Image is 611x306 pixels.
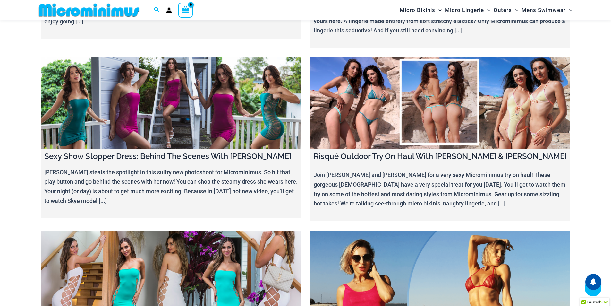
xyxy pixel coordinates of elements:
h4: Risqué Outdoor Try On Haul With [PERSON_NAME] & [PERSON_NAME] [314,152,567,161]
span: Micro Bikinis [400,2,435,18]
span: Menu Toggle [512,2,518,18]
a: Micro LingerieMenu ToggleMenu Toggle [443,2,492,18]
a: Search icon link [154,6,160,14]
span: Menu Toggle [484,2,490,18]
a: Sexy Show Stopper Dress: Behind The Scenes With Skye [41,57,301,149]
span: Menu Toggle [566,2,572,18]
p: Join [PERSON_NAME] and [PERSON_NAME] for a very sexy Microminimus try on haul! These gorgeous [DE... [314,170,567,208]
span: Mens Swimwear [522,2,566,18]
img: MM SHOP LOGO FLAT [36,3,142,17]
a: View Shopping Cart, empty [178,3,193,17]
a: Micro BikinisMenu ToggleMenu Toggle [398,2,443,18]
span: Menu Toggle [435,2,442,18]
span: Micro Lingerie [445,2,484,18]
a: Mens SwimwearMenu ToggleMenu Toggle [520,2,574,18]
nav: Site Navigation [397,1,575,19]
a: Account icon link [166,7,172,13]
a: OutersMenu ToggleMenu Toggle [492,2,520,18]
h4: Sexy Show Stopper Dress: Behind The Scenes With [PERSON_NAME] [44,152,298,161]
p: [PERSON_NAME] steals the spotlight in this sultry new photoshoot for Microminimus. So hit that pl... [44,168,298,206]
span: Outers [494,2,512,18]
a: Risqué Outdoor Try On Haul With Kristy & Zoe [310,57,570,149]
